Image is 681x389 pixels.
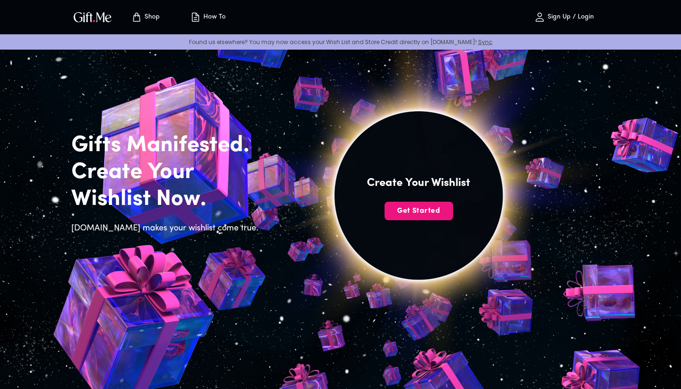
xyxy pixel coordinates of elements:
[478,38,492,46] a: Sync
[385,202,453,220] button: Get Started
[120,2,171,32] button: Store page
[71,222,264,235] h6: [DOMAIN_NAME] makes your wishlist come true.
[190,12,201,23] img: how-to.svg
[72,10,113,24] img: GiftMe Logo
[201,13,226,21] p: How To
[367,176,470,191] h4: Create Your Wishlist
[142,13,160,21] p: Shop
[71,12,114,23] button: GiftMe Logo
[71,186,264,213] h2: Wishlist Now.
[182,2,233,32] button: How To
[71,159,264,186] h2: Create Your
[385,206,453,216] span: Get Started
[7,38,674,46] p: Found us elsewhere? You may now access your Wish List and Store Credit directly on [DOMAIN_NAME]!
[545,13,594,21] p: Sign Up / Login
[517,2,610,32] button: Sign Up / Login
[71,132,264,159] h2: Gifts Manifested.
